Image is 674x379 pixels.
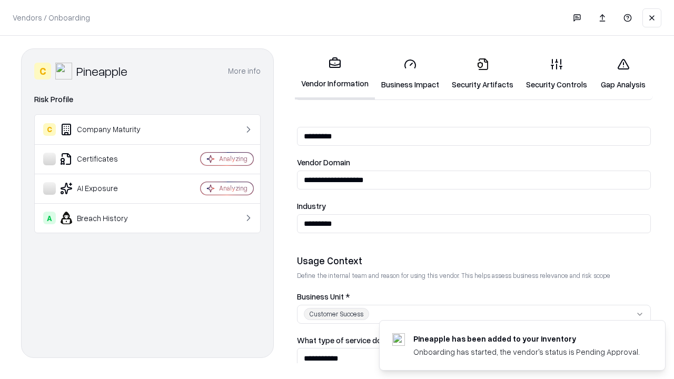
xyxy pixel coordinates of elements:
[297,305,651,324] button: Customer Success
[219,184,247,193] div: Analyzing
[43,182,169,195] div: AI Exposure
[295,48,375,99] a: Vendor Information
[297,336,651,344] label: What type of service does the vendor provide? *
[445,49,520,98] a: Security Artifacts
[413,346,640,357] div: Onboarding has started, the vendor's status is Pending Approval.
[375,49,445,98] a: Business Impact
[297,254,651,267] div: Usage Context
[593,49,653,98] a: Gap Analysis
[34,63,51,79] div: C
[297,158,651,166] label: Vendor Domain
[13,12,90,23] p: Vendors / Onboarding
[76,63,127,79] div: Pineapple
[55,63,72,79] img: Pineapple
[304,308,369,320] div: Customer Success
[43,212,169,224] div: Breach History
[219,154,247,163] div: Analyzing
[34,93,261,106] div: Risk Profile
[297,271,651,280] p: Define the internal team and reason for using this vendor. This helps assess business relevance a...
[392,333,405,346] img: pineappleenergy.com
[228,62,261,81] button: More info
[413,333,640,344] div: Pineapple has been added to your inventory
[297,293,651,301] label: Business Unit *
[43,212,56,224] div: A
[520,49,593,98] a: Security Controls
[43,153,169,165] div: Certificates
[43,123,56,136] div: C
[297,202,651,210] label: Industry
[43,123,169,136] div: Company Maturity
